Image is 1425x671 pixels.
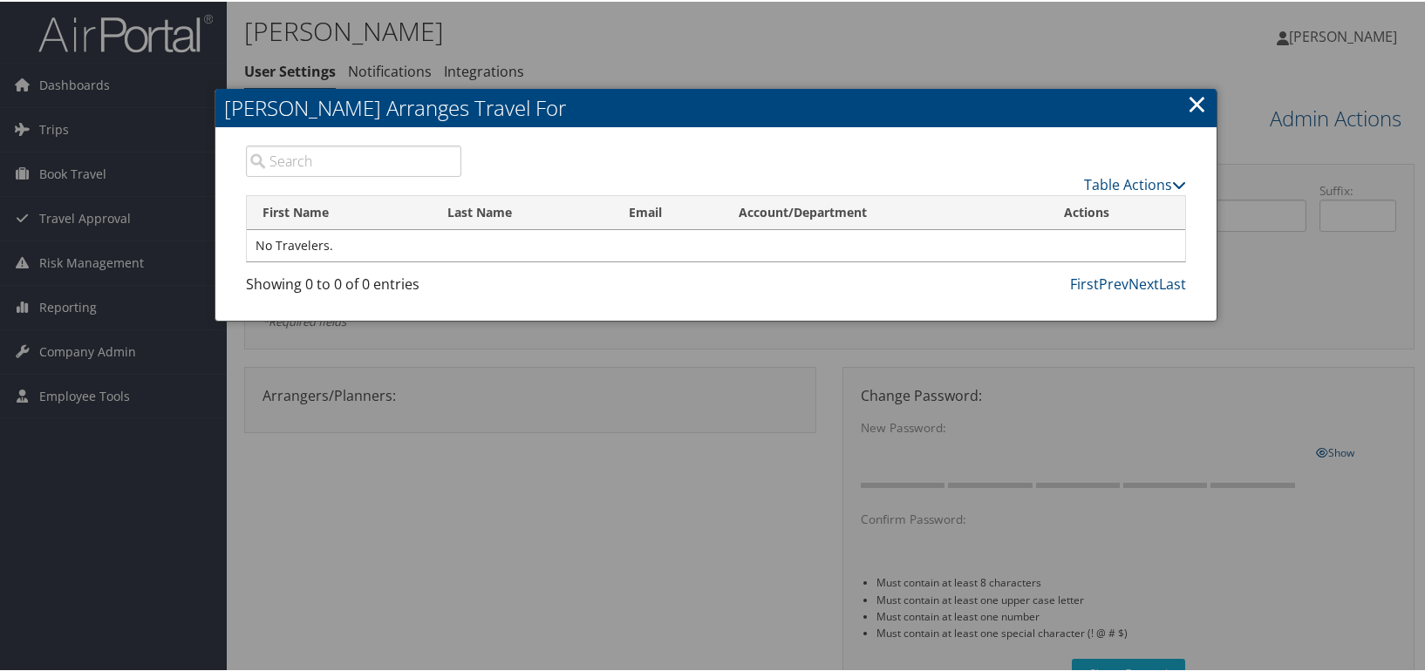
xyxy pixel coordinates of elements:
a: Next [1128,273,1159,292]
th: Last Name: activate to sort column ascending [432,194,613,228]
th: Actions [1048,194,1184,228]
h2: [PERSON_NAME] Arranges Travel For [215,87,1216,125]
div: Showing 0 to 0 of 0 entries [246,272,461,302]
th: Account/Department: activate to sort column ascending [723,194,1049,228]
th: First Name: activate to sort column ascending [247,194,431,228]
input: Search [246,144,461,175]
a: Prev [1099,273,1128,292]
a: Close [1187,85,1207,119]
th: Email: activate to sort column ascending [613,194,723,228]
a: Table Actions [1084,173,1186,193]
td: No Travelers. [247,228,1184,260]
a: First [1070,273,1099,292]
a: Last [1159,273,1186,292]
